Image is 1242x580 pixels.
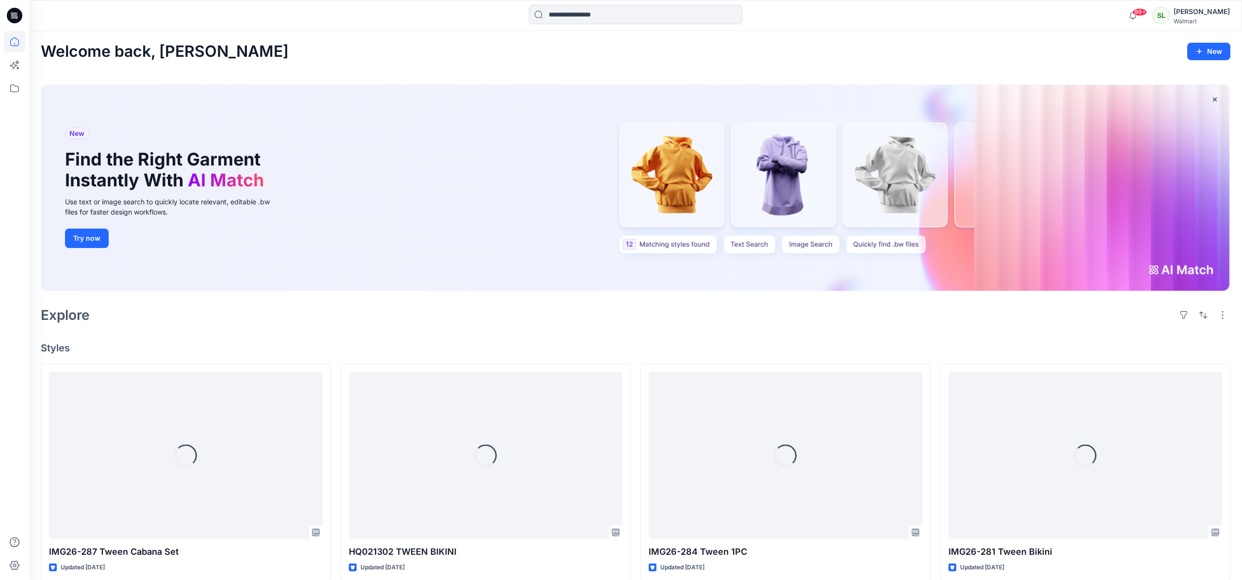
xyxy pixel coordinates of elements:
[1152,7,1170,24] div: SL
[65,197,283,217] div: Use text or image search to quickly locate relevant, editable .bw files for faster design workflows.
[960,563,1004,573] p: Updated [DATE]
[41,43,289,61] h2: Welcome back, [PERSON_NAME]
[65,149,269,191] h1: Find the Right Garment Instantly With
[41,307,90,323] h2: Explore
[649,545,922,559] p: IMG26-284 Tween 1PC
[1174,6,1230,17] div: [PERSON_NAME]
[49,545,323,559] p: IMG26-287 Tween Cabana Set
[349,545,622,559] p: HQ021302 TWEEN BIKINI
[188,169,264,191] span: AI Match
[69,128,84,139] span: New
[1132,8,1147,16] span: 99+
[660,563,704,573] p: Updated [DATE]
[41,342,1230,354] h4: Styles
[61,563,105,573] p: Updated [DATE]
[1187,43,1230,60] button: New
[1174,17,1230,25] div: Walmart
[65,229,109,248] button: Try now
[360,563,405,573] p: Updated [DATE]
[948,545,1222,559] p: IMG26-281 Tween Bikini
